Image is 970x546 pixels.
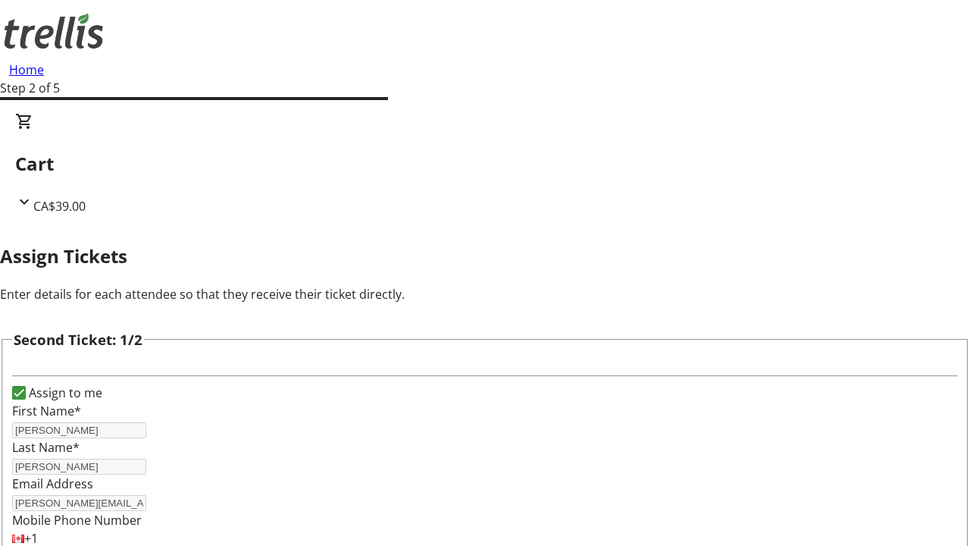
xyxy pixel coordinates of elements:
span: CA$39.00 [33,198,86,215]
label: Assign to me [26,384,102,402]
label: Email Address [12,475,93,492]
h3: Second Ticket: 1/2 [14,329,142,350]
label: Mobile Phone Number [12,512,142,529]
h2: Cart [15,150,955,177]
label: First Name* [12,403,81,419]
div: CartCA$39.00 [15,112,955,215]
label: Last Name* [12,439,80,456]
